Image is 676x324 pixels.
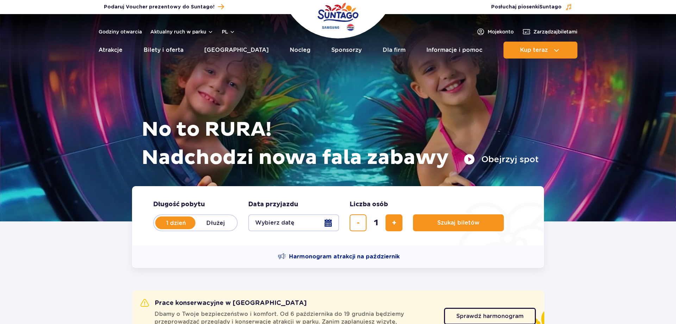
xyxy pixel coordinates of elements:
button: Obejrzyj spot [464,154,539,165]
button: Posłuchaj piosenkiSuntago [491,4,572,11]
span: Długość pobytu [153,200,205,209]
span: Szukaj biletów [437,220,480,226]
label: Dłużej [195,215,236,230]
button: Kup teraz [503,42,577,59]
a: Mojekonto [476,27,514,36]
a: Zarządzajbiletami [522,27,577,36]
h1: No to RURA! Nadchodzi nowa fala zabawy [142,116,539,172]
label: 1 dzień [156,215,196,230]
a: Nocleg [290,42,311,59]
a: [GEOGRAPHIC_DATA] [204,42,269,59]
span: Zarządzaj biletami [533,28,577,35]
a: Godziny otwarcia [99,28,142,35]
input: liczba biletów [368,214,384,231]
h2: Prace konserwacyjne w [GEOGRAPHIC_DATA] [140,299,307,307]
span: Moje konto [488,28,514,35]
button: Aktualny ruch w parku [150,29,213,35]
span: Harmonogram atrakcji na październik [289,253,400,261]
a: Sponsorzy [331,42,362,59]
span: Sprawdź harmonogram [456,313,524,319]
a: Harmonogram atrakcji na październik [278,252,400,261]
button: dodaj bilet [386,214,402,231]
a: Podaruj Voucher prezentowy do Suntago! [104,2,224,12]
a: Atrakcje [99,42,123,59]
a: Bilety i oferta [144,42,183,59]
button: Wybierz datę [248,214,339,231]
span: Kup teraz [520,47,548,53]
span: Podaruj Voucher prezentowy do Suntago! [104,4,214,11]
span: Liczba osób [350,200,388,209]
form: Planowanie wizyty w Park of Poland [132,186,544,245]
span: Suntago [539,5,562,10]
a: Dla firm [383,42,406,59]
span: Data przyjazdu [248,200,298,209]
button: usuń bilet [350,214,367,231]
span: Posłuchaj piosenki [491,4,562,11]
a: Informacje i pomoc [426,42,482,59]
button: Szukaj biletów [413,214,504,231]
button: pl [222,28,235,35]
